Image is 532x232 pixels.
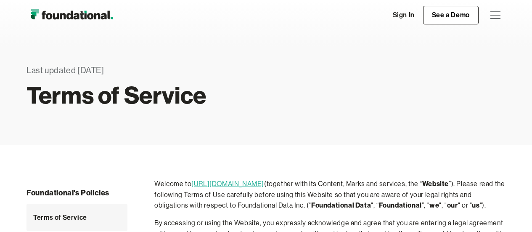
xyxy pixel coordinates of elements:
[422,179,449,188] strong: Website
[379,201,422,209] strong: Foundational
[423,6,479,24] a: See a Demo
[26,64,349,77] div: Last updated [DATE]
[26,7,117,24] a: home
[384,6,423,24] a: Sign In
[472,201,479,209] strong: us
[429,201,439,209] strong: we
[311,201,371,209] strong: Foundational Data
[485,5,506,25] div: menu
[191,180,264,188] a: [URL][DOMAIN_NAME]
[26,204,127,232] a: Terms of Service
[447,201,458,209] strong: our
[26,7,117,24] img: Foundational Logo
[26,187,127,200] h2: Foundational's Policies
[26,86,349,104] h1: Terms of Service
[154,179,506,211] p: Welcome to (together with its Content, Marks and services, the “ ”). Please read the following Te...
[33,212,87,223] div: Terms of Service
